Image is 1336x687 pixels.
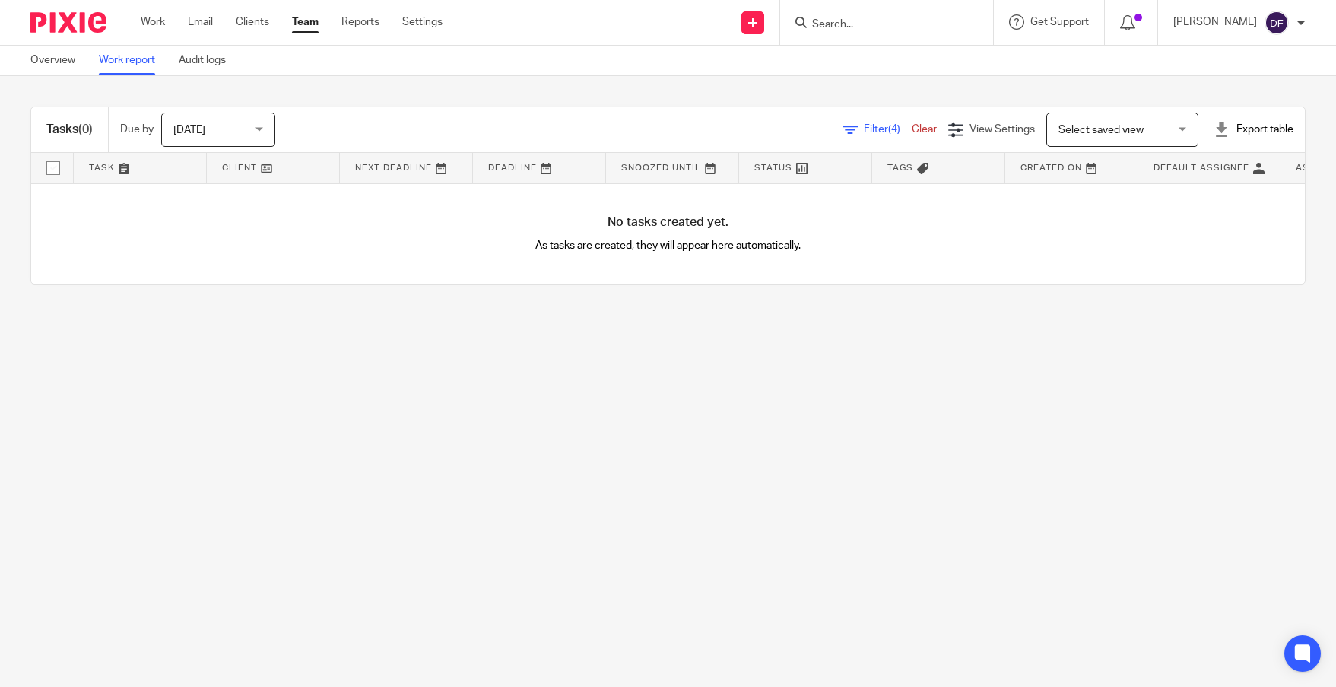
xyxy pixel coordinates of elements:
span: Get Support [1030,17,1089,27]
p: Due by [120,122,154,137]
h4: No tasks created yet. [31,215,1305,231]
span: (0) [78,123,93,135]
a: Reports [341,14,379,30]
span: Select saved view [1058,125,1144,135]
img: svg%3E [1265,11,1289,35]
a: Overview [30,46,87,75]
p: [PERSON_NAME] [1173,14,1257,30]
span: View Settings [969,124,1035,135]
img: Pixie [30,12,106,33]
a: Team [292,14,319,30]
a: Audit logs [179,46,237,75]
div: Export table [1214,122,1293,137]
a: Email [188,14,213,30]
a: Work report [99,46,167,75]
span: Filter [864,124,912,135]
p: As tasks are created, they will appear here automatically. [350,238,987,253]
span: [DATE] [173,125,205,135]
a: Work [141,14,165,30]
a: Clear [912,124,937,135]
span: (4) [888,124,900,135]
h1: Tasks [46,122,93,138]
a: Clients [236,14,269,30]
input: Search [811,18,947,32]
a: Settings [402,14,443,30]
span: Tags [887,164,913,172]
